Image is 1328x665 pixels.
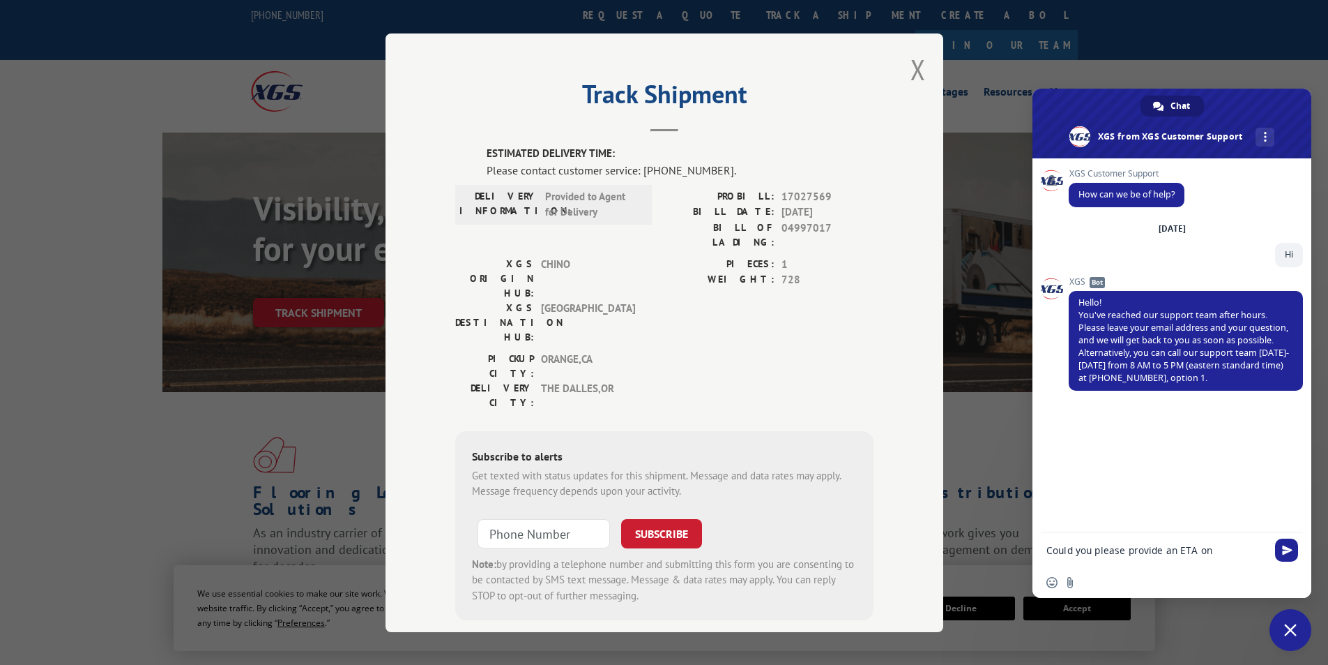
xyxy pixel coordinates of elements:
[664,256,774,272] label: PIECES:
[1275,539,1298,562] span: Send
[781,220,873,249] span: 04997017
[1090,277,1105,288] span: Bot
[621,518,702,548] button: SUBSCRIBE
[781,204,873,221] span: [DATE]
[781,188,873,204] span: 17027569
[1078,297,1289,384] span: Hello! You've reached our support team after hours. Please leave your email address and your ques...
[1069,277,1303,287] span: XGS
[781,272,873,288] span: 728
[455,351,534,380] label: PICKUP CITY:
[1159,225,1186,233] div: [DATE]
[455,300,534,344] label: XGS DESTINATION HUB:
[1064,577,1076,588] span: Send a file
[478,518,610,548] input: Phone Number
[541,256,635,300] span: CHINO
[487,146,873,162] label: ESTIMATED DELIVERY TIME:
[1069,169,1184,179] span: XGS Customer Support
[1269,609,1311,651] div: Close chat
[455,256,534,300] label: XGS ORIGIN HUB:
[664,220,774,249] label: BILL OF LADING:
[1170,96,1190,117] span: Chat
[541,380,635,410] span: THE DALLES , OR
[455,380,534,410] label: DELIVERY CITY:
[545,188,639,220] span: Provided to Agent for Delivery
[1256,128,1274,147] div: More channels
[664,188,774,204] label: PROBILL:
[664,272,774,288] label: WEIGHT:
[487,161,873,178] div: Please contact customer service: [PHONE_NUMBER].
[1078,188,1175,200] span: How can we be of help?
[541,300,635,344] span: [GEOGRAPHIC_DATA]
[472,447,857,468] div: Subscribe to alerts
[455,84,873,111] h2: Track Shipment
[1046,544,1267,557] textarea: Compose your message...
[1140,96,1204,117] div: Chat
[472,556,857,604] div: by providing a telephone number and submitting this form you are consenting to be contacted by SM...
[1285,248,1293,260] span: Hi
[781,256,873,272] span: 1
[459,188,538,220] label: DELIVERY INFORMATION:
[541,351,635,380] span: ORANGE , CA
[472,468,857,499] div: Get texted with status updates for this shipment. Message and data rates may apply. Message frequ...
[1046,577,1058,588] span: Insert an emoji
[472,557,496,570] strong: Note:
[664,204,774,221] label: BILL DATE:
[910,51,926,88] button: Close modal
